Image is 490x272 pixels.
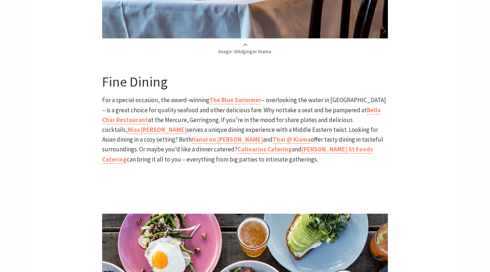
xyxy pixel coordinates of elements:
a: Thai @ Kiama [273,135,311,144]
span: and [292,145,302,153]
span: For a special occasion, the award-winning [102,96,209,104]
a: Miss [PERSON_NAME] [127,126,187,134]
span: and [263,135,273,143]
span: – overlooking the water in [GEOGRAPHIC_DATA] – is a great choice for quality seafood and other de... [102,96,386,114]
a: Hanoi on [PERSON_NAME] [192,135,263,144]
p: Image: Wildginger Kiama [102,42,388,55]
span: take a seat and be pampered at [285,106,367,114]
a: The Blue Swimmer [209,96,261,104]
span: at the Mercure, Gerringong. If you’re in the mood for share plates and delicious cocktails, serve... [102,116,378,143]
a: Bella Char Restaurant [102,106,381,124]
a: Culinarius Catering [238,145,292,154]
a: [PERSON_NAME] St Foods Catering [102,145,373,163]
b: Culinarius Catering [238,145,292,153]
span: can bring it all to you – everything from big parties to intimate gatherings. [127,155,318,163]
h3: Fine Dining [102,74,388,90]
